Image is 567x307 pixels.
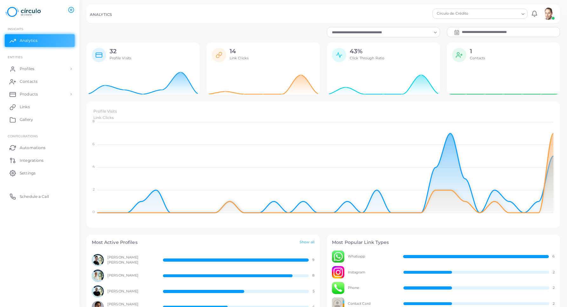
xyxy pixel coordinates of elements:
[20,66,34,72] span: Profiles
[5,113,75,126] a: Gallery
[470,48,485,55] h2: 1
[107,289,156,294] span: [PERSON_NAME]
[93,115,114,120] span: Link Clicks
[110,48,132,55] h2: 32
[332,266,344,278] img: avatar
[436,10,482,17] span: Círculo de Crédito
[5,141,75,154] a: Automations
[20,38,37,43] span: Analytics
[300,240,314,245] a: Show all
[5,167,75,179] a: Settings
[90,12,112,17] h5: ANALYTICS
[348,301,396,306] span: Contact Card
[107,273,156,278] span: [PERSON_NAME]
[330,29,431,36] input: Search for option
[92,270,104,282] img: avatar
[8,55,23,59] span: ENTITIES
[93,109,117,114] span: Profile Visits
[332,240,555,245] h4: Most Popular Link Types
[350,56,384,60] span: Click Through Ratio
[540,7,557,20] a: avatar
[553,270,555,275] span: 2
[5,62,75,75] a: Profiles
[20,117,33,122] span: Gallery
[553,301,555,306] span: 2
[107,255,156,265] span: [PERSON_NAME] [PERSON_NAME]
[6,6,41,18] img: logo
[483,10,519,17] input: Search for option
[230,56,248,60] span: Link Clicks
[552,254,555,259] span: 6
[92,254,104,266] img: avatar
[5,101,75,113] a: Links
[5,190,75,203] a: Schedule a Call
[553,285,555,291] span: 2
[5,154,75,167] a: Integrations
[470,56,485,60] span: Contacts
[20,145,45,151] span: Automations
[5,34,75,47] a: Analytics
[20,194,49,199] span: Schedule a Call
[313,289,314,294] span: 5
[5,88,75,101] a: Products
[92,210,95,214] tspan: 0
[92,285,104,298] img: avatar
[312,258,314,263] span: 9
[348,285,396,291] span: Phone
[110,56,132,60] span: Profile Visits
[327,27,440,37] div: Search for option
[93,187,95,192] tspan: 2
[92,240,138,245] h4: Most Active Profiles
[432,9,528,19] div: Search for option
[348,254,396,259] span: Whatsapp
[5,75,75,88] a: Contacts
[312,273,314,278] span: 8
[92,142,95,146] tspan: 6
[92,119,95,124] tspan: 8
[20,91,38,97] span: Products
[92,165,95,169] tspan: 4
[20,104,30,110] span: Links
[20,79,37,84] span: Contacts
[332,251,344,263] img: avatar
[332,282,344,294] img: avatar
[20,158,44,163] span: Integrations
[350,48,384,55] h2: 43%
[8,134,38,138] span: Configurations
[348,270,396,275] span: Instagram
[8,27,23,31] span: INSIGHTS
[230,48,248,55] h2: 14
[20,170,36,176] span: Settings
[542,7,555,20] img: avatar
